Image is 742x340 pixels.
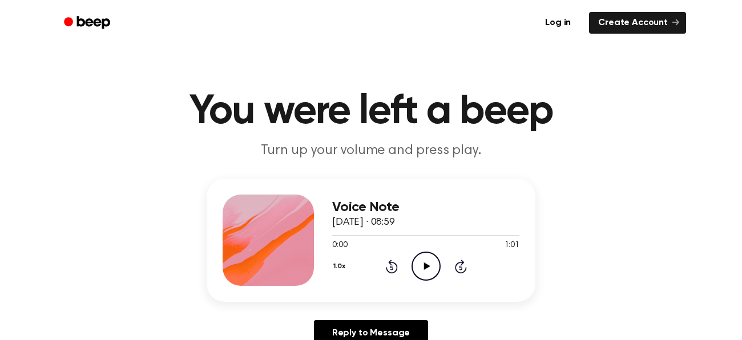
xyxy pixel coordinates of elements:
span: 0:00 [332,240,347,252]
a: Log in [534,10,582,36]
span: [DATE] · 08:59 [332,217,395,228]
button: 1.0x [332,257,349,276]
h3: Voice Note [332,200,519,215]
p: Turn up your volume and press play. [152,141,590,160]
a: Create Account [589,12,686,34]
span: 1:01 [505,240,519,252]
a: Beep [56,12,120,34]
h1: You were left a beep [79,91,663,132]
